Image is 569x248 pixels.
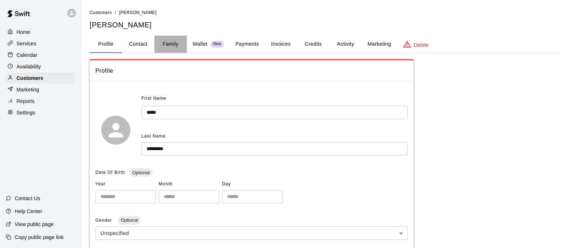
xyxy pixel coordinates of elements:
button: Activity [329,36,362,53]
p: View public page [15,221,54,228]
a: Customers [6,73,75,84]
a: Services [6,38,75,49]
span: Month [159,179,219,190]
span: Profile [95,66,408,76]
span: New [211,42,224,46]
div: basic tabs example [90,36,560,53]
li: / [115,9,116,16]
span: Last Name [141,134,166,139]
p: Delete [414,41,429,49]
h5: [PERSON_NAME] [90,20,560,30]
button: Profile [90,36,122,53]
p: Services [17,40,36,47]
span: Optional [118,217,141,223]
span: Optional [129,170,152,175]
a: Home [6,27,75,37]
span: Gender [95,218,113,223]
p: Copy public page link [15,234,64,241]
a: Availability [6,61,75,72]
button: Family [154,36,187,53]
a: Reports [6,96,75,107]
p: Reports [17,98,35,105]
span: First Name [141,93,166,104]
p: Settings [17,109,35,116]
p: Home [17,28,30,36]
a: Calendar [6,50,75,60]
a: Customers [90,9,112,15]
nav: breadcrumb [90,9,560,17]
p: Availability [17,63,41,70]
span: Customers [90,10,112,15]
p: Help Center [15,208,42,215]
p: Customers [17,75,43,82]
div: Unspecified [95,226,408,240]
button: Marketing [362,36,397,53]
p: Contact Us [15,195,40,202]
span: Year [95,179,156,190]
span: [PERSON_NAME] [119,10,157,15]
span: Day [222,179,283,190]
span: Date Of Birth [95,170,125,175]
a: Settings [6,107,75,118]
p: Marketing [17,86,39,93]
button: Invoices [265,36,297,53]
p: Calendar [17,51,37,59]
button: Contact [122,36,154,53]
p: Wallet [193,40,208,48]
button: Payments [230,36,265,53]
button: Credits [297,36,329,53]
a: Marketing [6,84,75,95]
